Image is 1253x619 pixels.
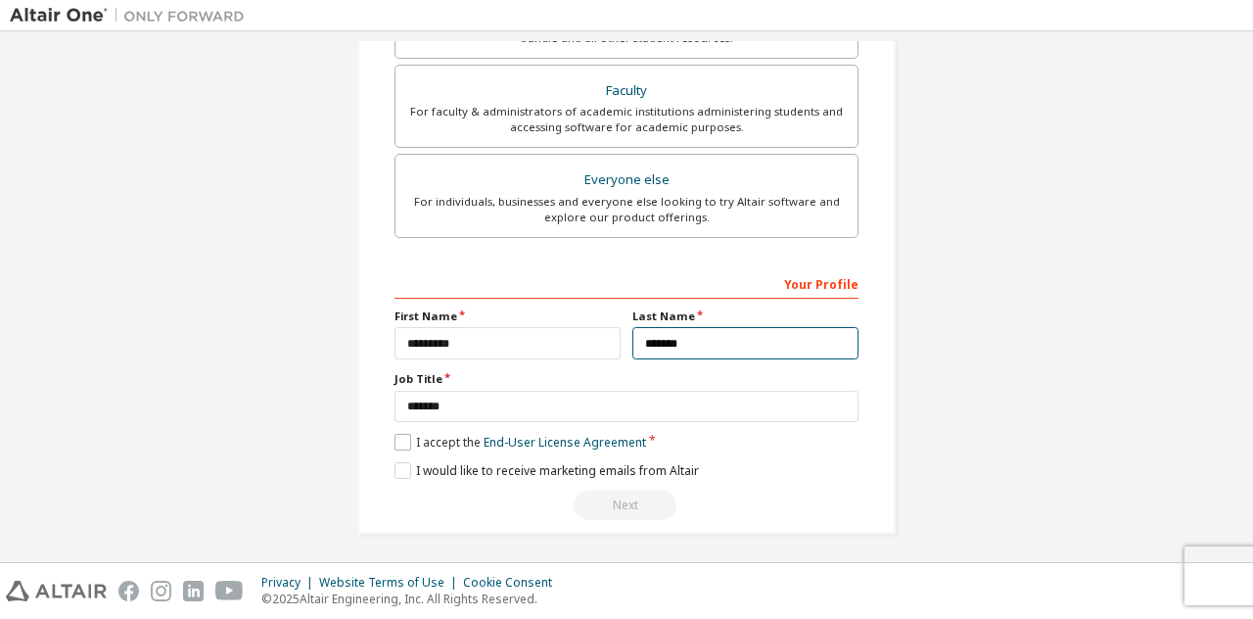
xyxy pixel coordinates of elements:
[632,309,859,324] label: Last Name
[118,581,139,601] img: facebook.svg
[407,167,846,194] div: Everyone else
[394,434,646,451] label: I accept the
[183,581,204,601] img: linkedin.svg
[10,6,255,25] img: Altair One
[394,267,859,299] div: Your Profile
[394,309,621,324] label: First Name
[215,581,244,601] img: youtube.svg
[261,575,319,591] div: Privacy
[463,575,564,591] div: Cookie Consent
[394,462,699,479] label: I would like to receive marketing emails from Altair
[394,371,859,387] label: Job Title
[407,77,846,105] div: Faculty
[6,581,107,601] img: altair_logo.svg
[394,491,859,520] div: Read and acccept EULA to continue
[319,575,463,591] div: Website Terms of Use
[151,581,171,601] img: instagram.svg
[407,194,846,225] div: For individuals, businesses and everyone else looking to try Altair software and explore our prod...
[407,104,846,135] div: For faculty & administrators of academic institutions administering students and accessing softwa...
[261,591,564,607] p: © 2025 Altair Engineering, Inc. All Rights Reserved.
[484,434,646,451] a: End-User License Agreement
